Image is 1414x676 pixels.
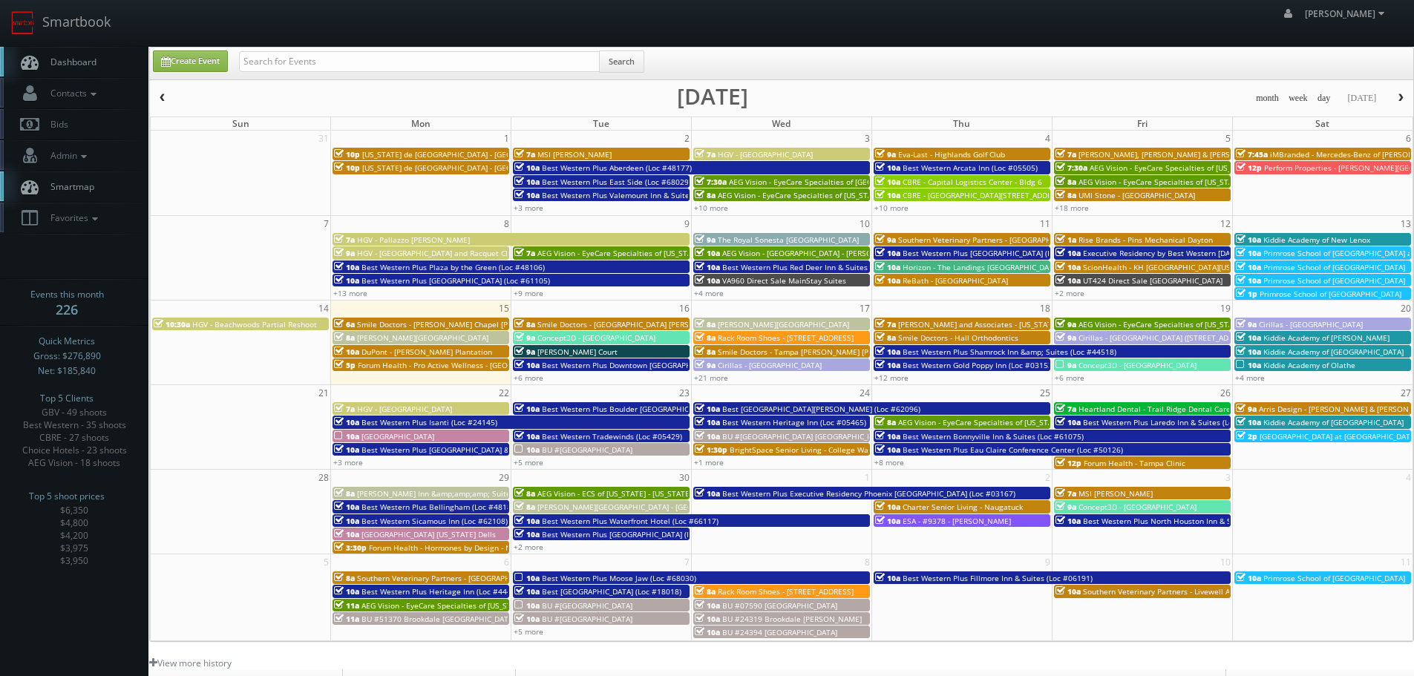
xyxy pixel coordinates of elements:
[1055,275,1081,286] span: 10a
[1342,89,1381,108] button: [DATE]
[1083,275,1222,286] span: UT424 Direct Sale [GEOGRAPHIC_DATA]
[1236,332,1261,343] span: 10a
[718,234,859,245] span: The Royal Sonesta [GEOGRAPHIC_DATA]
[718,360,822,370] span: Cirillas - [GEOGRAPHIC_DATA]
[1260,289,1401,299] span: Primrose School of [GEOGRAPHIC_DATA]
[514,542,543,552] a: +2 more
[361,417,497,427] span: Best Western Plus Isanti (Loc #24145)
[722,627,837,637] span: BU #24394 [GEOGRAPHIC_DATA]
[695,275,720,286] span: 10a
[361,516,508,526] span: Best Western Sicamous Inn (Loc #62108)
[875,275,900,286] span: 10a
[1305,7,1389,20] span: [PERSON_NAME]
[875,177,900,187] span: 10a
[722,431,888,442] span: BU #[GEOGRAPHIC_DATA] [GEOGRAPHIC_DATA]
[875,190,900,200] span: 10a
[1078,360,1197,370] span: Concept3D - [GEOGRAPHIC_DATA]
[239,51,600,72] input: Search for Events
[411,117,431,130] span: Mon
[1236,234,1261,245] span: 10a
[730,444,874,455] span: BrightSpace Senior Living - College Walk
[695,417,720,427] span: 10a
[898,332,1018,343] span: Smile Doctors - Hall Orthodontics
[56,301,78,318] strong: 226
[718,586,854,597] span: Rack Room Shoes - [STREET_ADDRESS]
[361,529,496,539] span: [GEOGRAPHIC_DATA] [US_STATE] Dells
[514,203,543,213] a: +3 more
[361,444,582,455] span: Best Western Plus [GEOGRAPHIC_DATA] & Suites (Loc #61086)
[1219,216,1232,232] span: 12
[537,347,618,357] span: [PERSON_NAME] Court
[1084,458,1185,468] span: Forum Health - Tampa Clinic
[1078,332,1256,343] span: Cirillas - [GEOGRAPHIC_DATA] ([STREET_ADDRESS])
[1078,502,1197,512] span: Concept3D - [GEOGRAPHIC_DATA]
[695,614,720,624] span: 10a
[43,149,91,162] span: Admin
[514,488,535,499] span: 8a
[722,262,916,272] span: Best Western Plus Red Deer Inn & Suites (Loc #61062)
[362,149,567,160] span: [US_STATE] de [GEOGRAPHIC_DATA] - [GEOGRAPHIC_DATA]
[1055,177,1076,187] span: 8a
[678,301,691,316] span: 16
[695,444,727,455] span: 1:30p
[43,56,96,68] span: Dashboard
[333,288,367,298] a: +13 more
[43,211,102,224] span: Favorites
[514,502,535,512] span: 8a
[192,319,317,329] span: HGV - Beachwoods Partial Reshoot
[514,190,540,200] span: 10a
[334,444,359,455] span: 10a
[334,586,359,597] span: 10a
[695,332,716,343] span: 8a
[361,502,518,512] span: Best Western Plus Bellingham (Loc #48188)
[903,248,1091,258] span: Best Western Plus [GEOGRAPHIC_DATA] (Loc #64008)
[334,149,360,160] span: 10p
[722,404,920,414] span: Best [GEOGRAPHIC_DATA][PERSON_NAME] (Loc #62096)
[542,573,696,583] span: Best Western Plus Moose Jaw (Loc #68030)
[361,275,550,286] span: Best Western Plus [GEOGRAPHIC_DATA] (Loc #61105)
[357,332,488,343] span: [PERSON_NAME][GEOGRAPHIC_DATA]
[514,600,540,611] span: 10a
[537,332,655,343] span: Concept3D - [GEOGRAPHIC_DATA]
[1312,89,1336,108] button: day
[322,216,330,232] span: 7
[334,502,359,512] span: 10a
[357,488,575,499] span: [PERSON_NAME] Inn &amp;amp;amp; Suites [PERSON_NAME]
[903,347,1116,357] span: Best Western Plus Shamrock Inn &amp; Suites (Loc #44518)
[1263,417,1404,427] span: Kiddie Academy of [GEOGRAPHIC_DATA]
[1283,89,1313,108] button: week
[695,319,716,329] span: 8a
[898,149,1005,160] span: Eva-Last - Highlands Golf Club
[43,118,68,131] span: Bids
[1259,319,1363,329] span: Cirillas - [GEOGRAPHIC_DATA]
[334,319,355,329] span: 6a
[694,457,724,467] a: +1 more
[875,163,900,173] span: 10a
[1137,117,1148,130] span: Fri
[154,319,190,329] span: 10:30a
[1236,149,1268,160] span: 7:45a
[1055,203,1089,213] a: +18 more
[875,347,900,357] span: 10a
[542,190,742,200] span: Best Western Plus Valemount Inn & Suites (Loc #62120)
[1263,262,1405,272] span: Primrose School of [GEOGRAPHIC_DATA]
[30,287,104,302] span: Events this month
[361,600,625,611] span: AEG Vision - EyeCare Specialties of [US_STATE] – [PERSON_NAME] EyeCare
[903,360,1055,370] span: Best Western Gold Poppy Inn (Loc #03153)
[722,488,1015,499] span: Best Western Plus Executive Residency Phoenix [GEOGRAPHIC_DATA] (Loc #03167)
[514,404,540,414] span: 10a
[722,600,837,611] span: BU #07590 [GEOGRAPHIC_DATA]
[334,404,355,414] span: 7a
[334,275,359,286] span: 10a
[1055,248,1081,258] span: 10a
[722,417,866,427] span: Best Western Heritage Inn (Loc #05465)
[1399,216,1413,232] span: 13
[334,360,356,370] span: 5p
[722,614,862,624] span: BU #24319 Brookdale [PERSON_NAME]
[863,131,871,146] span: 3
[1055,190,1076,200] span: 8a
[317,301,330,316] span: 14
[1236,289,1257,299] span: 1p
[1263,275,1405,286] span: Primrose School of [GEOGRAPHIC_DATA]
[537,319,776,329] span: Smile Doctors - [GEOGRAPHIC_DATA] [PERSON_NAME] Orthodontics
